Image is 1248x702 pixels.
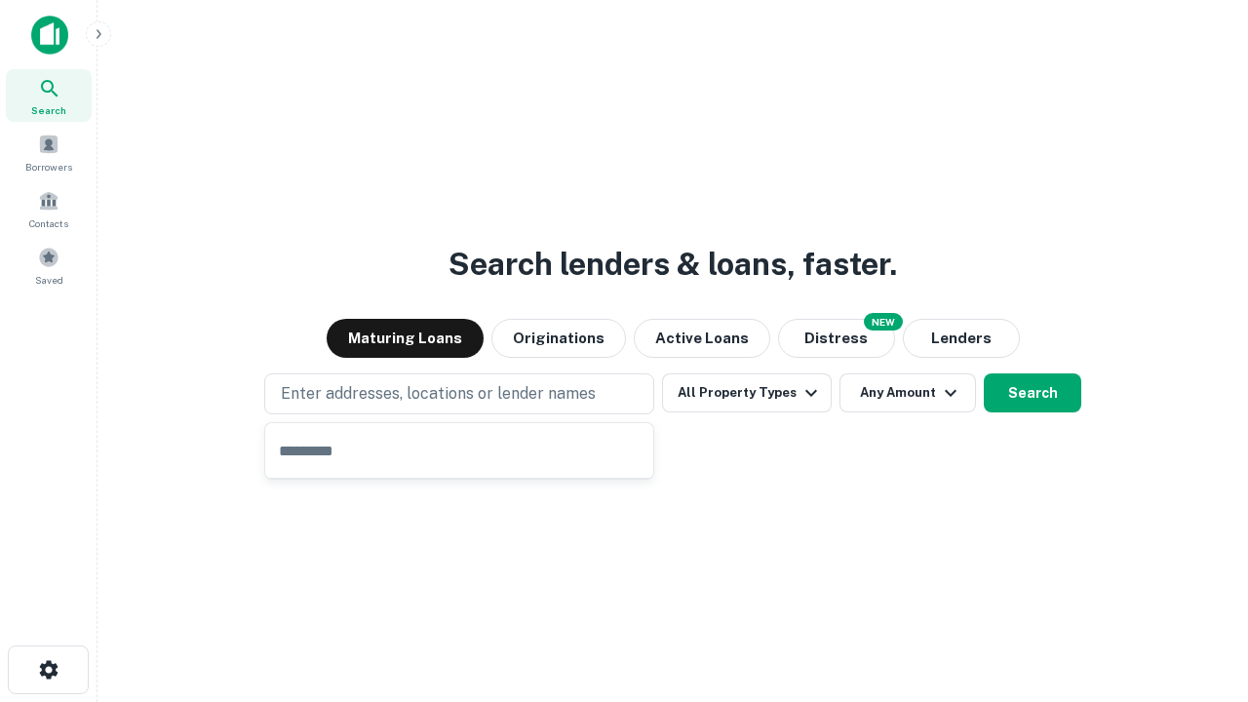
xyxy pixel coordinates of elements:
a: Contacts [6,182,92,235]
iframe: Chat Widget [1150,546,1248,640]
button: Enter addresses, locations or lender names [264,373,654,414]
button: Maturing Loans [327,319,484,358]
h3: Search lenders & loans, faster. [448,241,897,288]
div: NEW [864,313,903,331]
button: Search distressed loans with lien and other non-mortgage details. [778,319,895,358]
img: capitalize-icon.png [31,16,68,55]
button: Originations [491,319,626,358]
button: Active Loans [634,319,770,358]
button: Search [984,373,1081,412]
a: Saved [6,239,92,292]
span: Saved [35,272,63,288]
a: Borrowers [6,126,92,178]
button: Lenders [903,319,1020,358]
p: Enter addresses, locations or lender names [281,382,596,406]
span: Contacts [29,215,68,231]
button: All Property Types [662,373,832,412]
span: Borrowers [25,159,72,175]
button: Any Amount [839,373,976,412]
a: Search [6,69,92,122]
span: Search [31,102,66,118]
